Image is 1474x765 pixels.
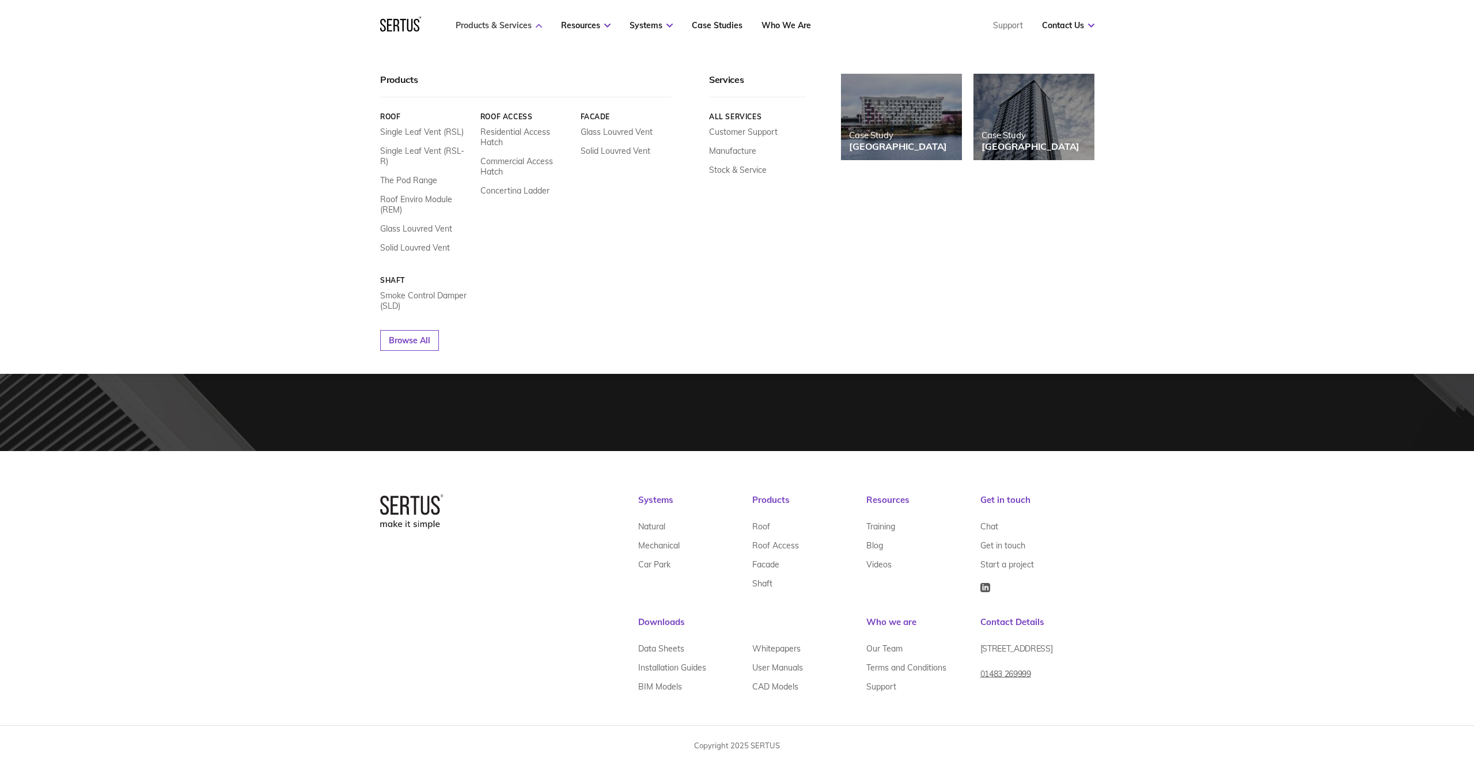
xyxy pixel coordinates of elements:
[980,494,1094,517] div: Get in touch
[866,536,883,555] a: Blog
[993,20,1023,31] a: Support
[849,141,947,152] div: [GEOGRAPHIC_DATA]
[980,517,998,536] a: Chat
[980,616,1094,639] div: Contact Details
[380,243,450,253] a: Solid Louvred Vent
[380,146,472,166] a: Single Leaf Vent (RSL-R)
[1416,710,1474,765] iframe: Chat Widget
[752,574,772,593] a: Shaft
[752,658,803,677] a: User Manuals
[480,112,571,121] a: Roof Access
[380,127,464,137] a: Single Leaf Vent (RSL)
[638,658,706,677] a: Installation Guides
[630,20,673,31] a: Systems
[709,165,767,175] a: Stock & Service
[561,20,611,31] a: Resources
[380,494,444,529] img: logo-box-2bec1e6d7ed5feb70a4f09a85fa1bbdd.png
[866,616,980,639] div: Who we are
[752,494,866,517] div: Products
[380,290,472,311] a: Smoke Control Damper (SLD)
[709,112,806,121] a: All services
[380,194,472,215] a: Roof Enviro Module (REM)
[752,639,801,658] a: Whitepapers
[841,74,962,160] a: Case Study[GEOGRAPHIC_DATA]
[866,517,895,536] a: Training
[1042,20,1094,31] a: Contact Us
[480,185,549,196] a: Concertina Ladder
[638,639,684,658] a: Data Sheets
[638,536,680,555] a: Mechanical
[866,555,892,574] a: Videos
[580,112,672,121] a: Facade
[638,494,752,517] div: Systems
[752,677,798,696] a: CAD Models
[480,156,571,177] a: Commercial Access Hatch
[752,536,799,555] a: Roof Access
[480,127,571,147] a: Residential Access Hatch
[380,224,452,234] a: Glass Louvred Vent
[709,127,778,137] a: Customer Support
[866,639,903,658] a: Our Team
[580,146,650,156] a: Solid Louvred Vent
[380,74,672,97] div: Products
[380,330,439,351] a: Browse All
[849,130,947,141] div: Case Study
[580,127,652,137] a: Glass Louvred Vent
[973,74,1094,160] a: Case Study[GEOGRAPHIC_DATA]
[980,643,1053,654] span: [STREET_ADDRESS]
[866,677,896,696] a: Support
[980,536,1025,555] a: Get in touch
[692,20,742,31] a: Case Studies
[380,112,472,121] a: Roof
[761,20,811,31] a: Who We Are
[752,517,770,536] a: Roof
[380,175,437,185] a: The Pod Range
[866,494,980,517] div: Resources
[752,555,779,574] a: Facade
[709,146,756,156] a: Manufacture
[866,658,946,677] a: Terms and Conditions
[980,555,1034,574] a: Start a project
[638,616,866,639] div: Downloads
[709,74,806,97] div: Services
[982,130,1079,141] div: Case Study
[980,664,1031,692] a: 01483 269999
[980,583,990,592] img: Icon
[638,517,665,536] a: Natural
[380,276,472,285] a: Shaft
[638,677,682,696] a: BIM Models
[456,20,542,31] a: Products & Services
[638,555,670,574] a: Car Park
[982,141,1079,152] div: [GEOGRAPHIC_DATA]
